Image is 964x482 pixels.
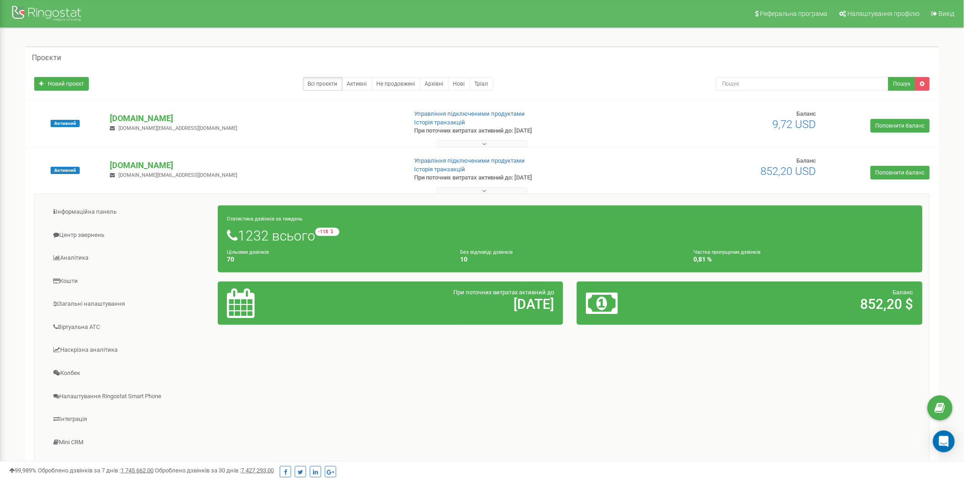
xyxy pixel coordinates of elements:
a: Поповнити баланс [871,166,930,179]
small: Цільових дзвінків [227,249,269,255]
h5: Проєкти [32,54,61,62]
a: Колбек [41,362,218,385]
span: Баланс [893,289,913,296]
small: Без відповіді дзвінків [460,249,513,255]
span: [DOMAIN_NAME][EMAIL_ADDRESS][DOMAIN_NAME] [118,172,237,178]
h1: 1232 всього [227,228,913,243]
u: 7 427 293,00 [241,467,274,474]
a: Не продовжені [372,77,420,91]
small: Частка пропущених дзвінків [694,249,761,255]
p: [DOMAIN_NAME] [110,113,399,124]
u: 1 745 662,00 [121,467,154,474]
a: Активні [342,77,372,91]
a: Наскрізна аналітика [41,339,218,361]
a: Інформаційна панель [41,201,218,223]
a: Управління підключеними продуктами [415,157,525,164]
span: Активний [51,120,80,127]
a: Інтеграція [41,408,218,431]
span: При поточних витратах активний до [453,289,554,296]
input: Пошук [716,77,889,91]
a: Аналiтика [41,247,218,269]
a: Mini CRM [41,431,218,454]
span: 99,989% [9,467,36,474]
h4: 10 [460,256,680,263]
a: Архівні [420,77,449,91]
span: Реферальна програма [760,10,828,17]
a: Всі проєкти [303,77,343,91]
span: Вихід [939,10,955,17]
span: Баланс [797,110,816,117]
span: Активний [51,167,80,174]
span: 852,20 USD [761,165,816,178]
a: Центр звернень [41,224,218,246]
a: Поповнити баланс [871,119,930,133]
small: Статистика дзвінків за тиждень [227,216,303,222]
a: Кошти [41,270,218,292]
span: [DOMAIN_NAME][EMAIL_ADDRESS][DOMAIN_NAME] [118,125,237,131]
a: Історія транзакцій [415,119,466,126]
small: -118 [315,228,339,236]
h4: 70 [227,256,446,263]
a: Історія транзакцій [415,166,466,173]
a: Тріал [470,77,493,91]
span: Баланс [797,157,816,164]
button: Пошук [888,77,916,91]
a: [PERSON_NAME] [41,454,218,477]
a: Налаштування Ringostat Smart Phone [41,385,218,408]
a: Управління підключеними продуктами [415,110,525,117]
p: [DOMAIN_NAME] [110,159,399,171]
p: При поточних витратах активний до: [DATE] [415,127,628,135]
span: Налаштування профілю [848,10,920,17]
p: При поточних витратах активний до: [DATE] [415,174,628,182]
div: Open Intercom Messenger [933,431,955,452]
a: Загальні налаштування [41,293,218,315]
h2: 852,20 $ [700,297,913,312]
span: Оброблено дзвінків за 30 днів : [155,467,274,474]
h2: [DATE] [340,297,554,312]
h4: 0,81 % [694,256,913,263]
a: Новий проєкт [34,77,89,91]
a: Віртуальна АТС [41,316,218,338]
a: Нові [448,77,470,91]
span: Оброблено дзвінків за 7 днів : [38,467,154,474]
span: 9,72 USD [773,118,816,131]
